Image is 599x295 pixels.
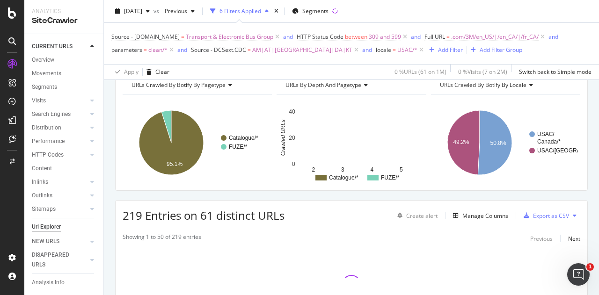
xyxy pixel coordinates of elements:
[148,43,168,57] span: clean/*
[411,32,421,41] button: and
[312,166,315,173] text: 2
[32,278,97,288] a: Analysis Info
[285,81,361,89] span: URLs by Depth and pagetype
[32,96,46,106] div: Visits
[440,81,526,89] span: URLs Crawled By Botify By locale
[32,164,97,173] a: Content
[32,177,88,187] a: Inlinks
[277,102,424,183] svg: A chart.
[161,7,187,15] span: Previous
[453,139,469,145] text: 49.2%
[280,120,286,156] text: Crawled URLs
[111,65,139,79] button: Apply
[186,30,273,43] span: Transport & Electronic Bus Group
[568,235,580,243] div: Next
[449,210,508,221] button: Manage Columns
[329,174,358,181] text: Catalogue/*
[130,78,263,93] h4: URLs Crawled By Botify By pagetype
[32,250,79,270] div: DISAPPEARED URLS
[32,42,73,51] div: CURRENT URLS
[537,131,555,137] text: USAC/
[167,161,183,167] text: 95.1%
[123,102,270,183] svg: A chart.
[32,237,88,246] a: NEW URLS
[32,137,65,146] div: Performance
[289,135,296,141] text: 20
[302,7,329,15] span: Segments
[229,135,258,141] text: Catalogue/*
[393,46,396,54] span: =
[32,109,88,119] a: Search Engines
[548,33,558,41] div: and
[153,7,161,15] span: vs
[297,33,343,41] span: HTTP Status Code
[32,204,88,214] a: Sitemaps
[32,42,88,51] a: CURRENT URLS
[32,7,96,15] div: Analytics
[155,68,169,76] div: Clear
[438,46,463,54] div: Add Filter
[111,33,180,41] span: Source - [DOMAIN_NAME]
[32,55,97,65] a: Overview
[131,81,226,89] span: URLs Crawled By Botify By pagetype
[397,43,417,57] span: USAC/*
[515,65,592,79] button: Switch back to Simple mode
[548,32,558,41] button: and
[345,33,367,41] span: between
[191,46,246,54] span: Source - DCSext.CDC
[568,233,580,244] button: Next
[32,150,64,160] div: HTTP Codes
[32,222,61,232] div: Url Explorer
[431,102,578,183] div: A chart.
[284,78,417,93] h4: URLs by Depth and pagetype
[161,4,198,19] button: Previous
[530,233,553,244] button: Previous
[32,177,48,187] div: Inlinks
[288,4,332,19] button: Segments
[32,82,57,92] div: Segments
[381,174,400,181] text: FUZE/*
[124,68,139,76] div: Apply
[32,55,54,65] div: Overview
[446,33,450,41] span: =
[32,250,88,270] a: DISAPPEARED URLS
[586,263,594,271] span: 1
[467,44,522,56] button: Add Filter Group
[289,108,296,115] text: 40
[32,15,96,26] div: SiteCrawler
[32,96,88,106] a: Visits
[32,191,88,201] a: Outlinks
[123,208,285,223] span: 219 Entries on 61 distinct URLs
[394,208,438,223] button: Create alert
[143,65,169,79] button: Clear
[451,30,539,43] span: .com/3M/en_US/|/en_CA/|/fr_CA/
[438,78,572,93] h4: URLs Crawled By Botify By locale
[519,68,592,76] div: Switch back to Simple mode
[567,263,590,286] iframe: Intercom live chat
[181,33,184,41] span: =
[520,208,569,223] button: Export as CSV
[362,46,372,54] div: and
[177,45,187,54] button: and
[32,69,61,79] div: Movements
[32,123,61,133] div: Distribution
[123,233,201,244] div: Showing 1 to 50 of 219 entries
[530,235,553,243] div: Previous
[394,68,446,76] div: 0 % URLs ( 61 on 1M )
[32,69,97,79] a: Movements
[272,7,280,16] div: times
[425,44,463,56] button: Add Filter
[32,137,88,146] a: Performance
[177,46,187,54] div: and
[248,46,251,54] span: =
[400,166,403,173] text: 5
[32,82,97,92] a: Segments
[32,123,88,133] a: Distribution
[111,46,142,54] span: parameters
[462,212,508,220] div: Manage Columns
[32,237,59,246] div: NEW URLS
[369,30,401,43] span: 309 and 599
[32,222,97,232] a: Url Explorer
[111,4,153,19] button: [DATE]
